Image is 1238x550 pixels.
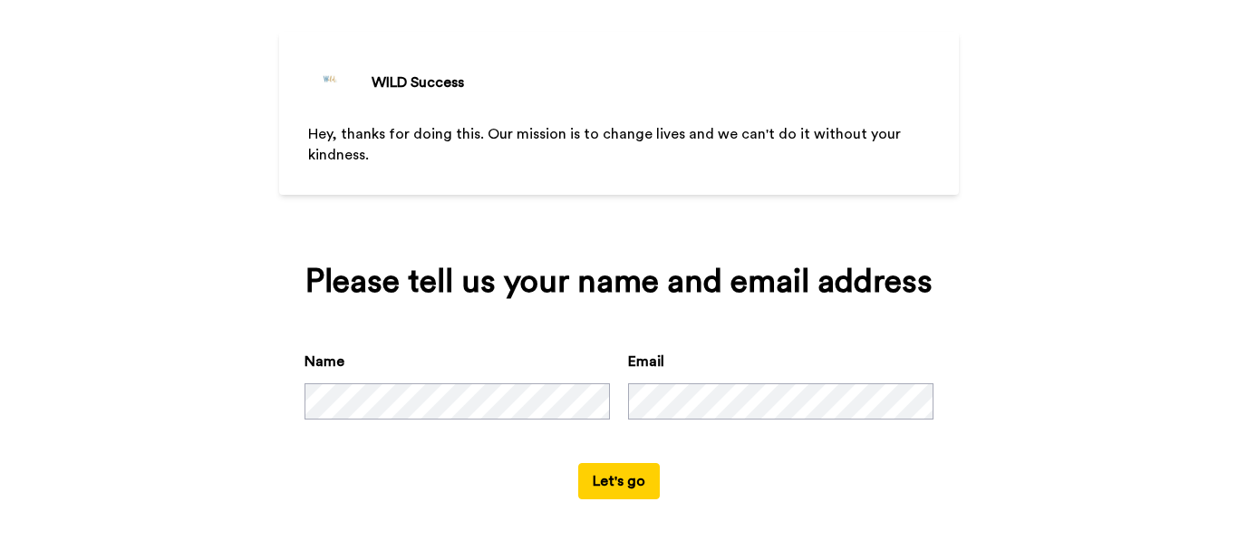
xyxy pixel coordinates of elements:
label: Email [628,351,664,372]
div: WILD Success [372,72,464,93]
div: Please tell us your name and email address [305,264,933,300]
label: Name [305,351,344,372]
button: Let's go [578,463,660,499]
span: Hey, thanks for doing this. Our mission is to change lives and we can't do it without your kindness. [308,127,904,162]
